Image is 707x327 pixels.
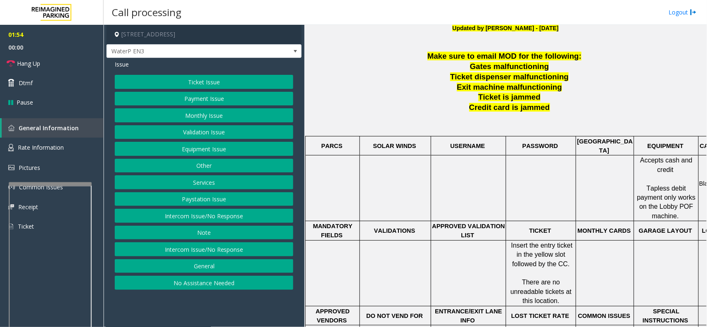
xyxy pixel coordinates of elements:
[17,59,40,68] span: Hang Up
[316,308,351,324] span: APPROVED VENDORS
[643,308,688,324] span: SPECIAL INSTRUCTIONS
[115,159,293,173] button: Other
[108,2,186,22] h3: Call processing
[19,79,33,87] span: Dtmf
[115,209,293,223] button: Intercom Issue/No Response
[469,103,550,112] span: Credit card is jammed
[8,165,14,170] img: 'icon'
[106,25,302,44] h4: [STREET_ADDRESS]
[529,227,551,234] span: TICKET
[450,143,485,149] span: USERNAME
[115,192,293,206] button: Paystation Issue
[19,124,79,132] span: General Information
[511,279,574,304] span: There are no unreadable tickets at this location.
[647,143,683,149] span: EQUIPMENT
[577,227,631,234] span: MONTHLY CARDS
[115,92,293,106] button: Payment Issue
[450,72,569,81] span: Ticket dispenser malfunctioning
[115,175,293,189] button: Services
[313,223,354,239] span: MANDATORY FIELDS
[107,45,262,58] span: WaterP EN3
[115,276,293,290] button: No Assistance Needed
[470,62,549,71] span: Gates malfunctioning
[639,227,692,234] span: GARAGE LAYOUT
[8,125,14,131] img: 'icon'
[115,108,293,122] button: Monthly Issue
[374,227,415,234] span: VALIDATIONS
[8,223,14,230] img: 'icon'
[321,143,343,149] span: PARCS
[435,308,504,324] span: ENTRANCE/EXIT LANE INFO
[577,138,633,154] span: [GEOGRAPHIC_DATA]
[511,242,574,267] span: Insert the entry ticket in the yellow slot followed by the CC.
[373,143,416,149] span: SOLAR WINDS
[578,313,630,319] span: COMMON ISSUES
[8,184,15,191] img: 'icon'
[522,143,558,149] span: PASSWORD
[19,164,40,172] span: Pictures
[8,144,14,151] img: 'icon'
[640,157,695,173] span: Accepts cash and credit
[432,223,507,239] span: APPROVED VALIDATION LIST
[511,313,569,319] span: LOST TICKET RATE
[115,259,293,273] button: General
[17,98,33,107] span: Pause
[115,142,293,156] button: Equipment Issue
[2,118,104,138] a: General Information
[452,25,558,31] b: Updated by [PERSON_NAME] - [DATE]
[8,204,14,210] img: 'icon'
[18,143,64,151] span: Rate Information
[115,226,293,240] button: Note
[115,60,129,69] span: Issue
[457,83,562,91] span: Exit machine malfunctioning
[366,313,423,319] span: DO NOT VEND FOR
[115,242,293,256] button: Intercom Issue/No Response
[637,185,697,220] span: Tapless debit payment only works on the Lobby POF machine.
[427,52,582,60] span: Make sure to email MOD for the following:
[115,125,293,139] button: Validation Issue
[690,8,697,17] img: logout
[115,75,293,89] button: Ticket Issue
[668,8,697,17] a: Logout
[478,93,541,101] span: Ticket is jammed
